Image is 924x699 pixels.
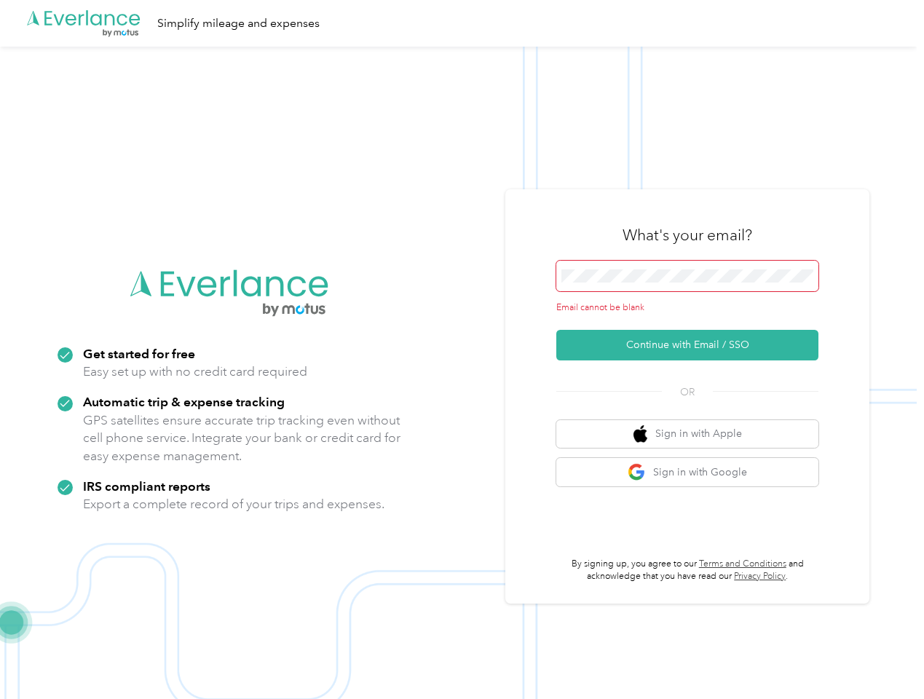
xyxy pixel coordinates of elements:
h3: What's your email? [623,225,752,245]
p: GPS satellites ensure accurate trip tracking even without cell phone service. Integrate your bank... [83,411,401,465]
button: apple logoSign in with Apple [556,420,818,449]
strong: Automatic trip & expense tracking [83,394,285,409]
p: By signing up, you agree to our and acknowledge that you have read our . [556,558,818,583]
div: Simplify mileage and expenses [157,15,320,33]
a: Terms and Conditions [699,558,786,569]
a: Privacy Policy [734,571,786,582]
p: Easy set up with no credit card required [83,363,307,381]
div: Email cannot be blank [556,301,818,315]
button: google logoSign in with Google [556,458,818,486]
img: google logo [628,463,646,481]
button: Continue with Email / SSO [556,330,818,360]
img: apple logo [633,425,648,443]
strong: Get started for free [83,346,195,361]
span: OR [662,384,713,400]
p: Export a complete record of your trips and expenses. [83,495,384,513]
strong: IRS compliant reports [83,478,210,494]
